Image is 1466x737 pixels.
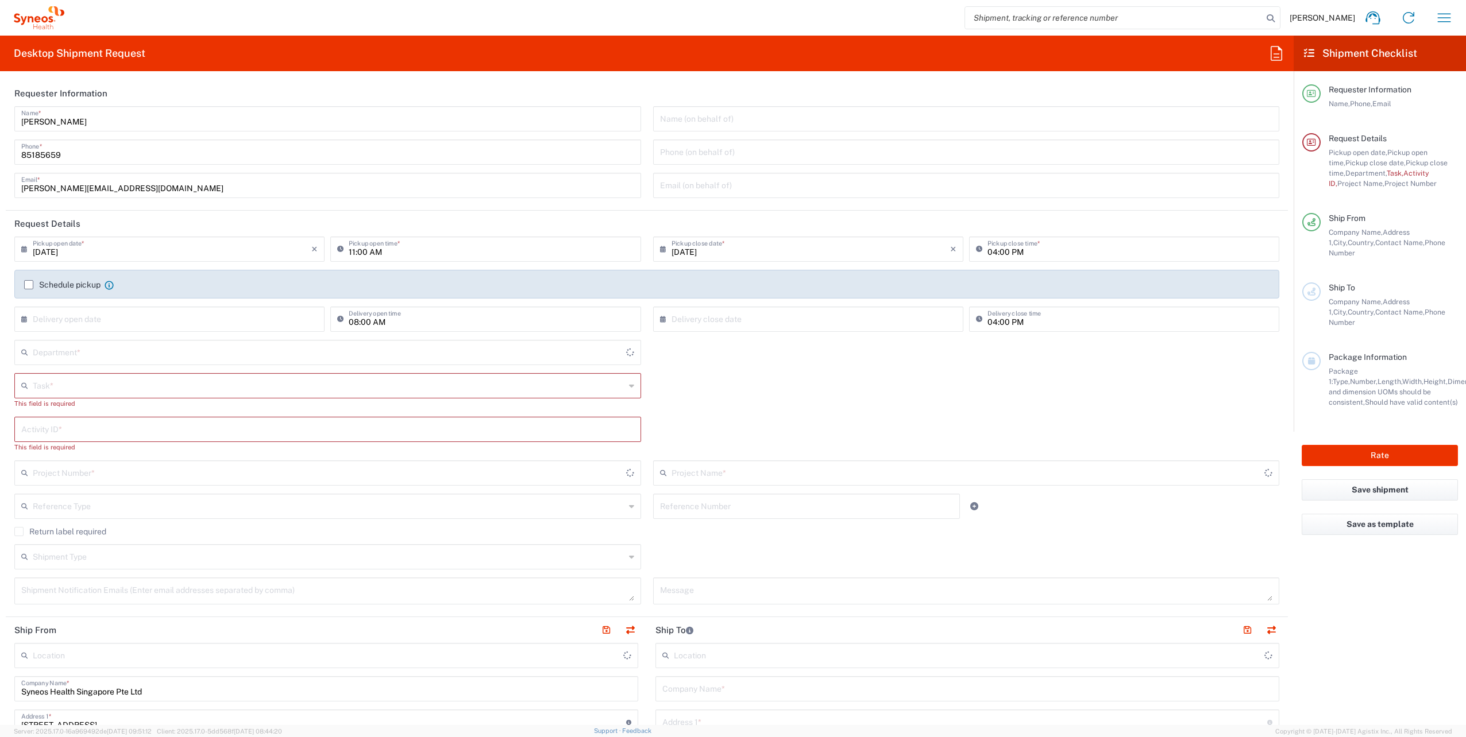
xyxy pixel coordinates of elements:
h2: Ship From [14,624,56,636]
span: [DATE] 09:51:12 [107,728,152,735]
span: Copyright © [DATE]-[DATE] Agistix Inc., All Rights Reserved [1275,726,1452,736]
i: × [950,240,956,258]
span: Department, [1345,169,1387,177]
h2: Ship To [655,624,693,636]
span: Number, [1350,377,1378,386]
span: Height, [1423,377,1448,386]
h2: Request Details [14,218,80,230]
label: Schedule pickup [24,280,101,289]
span: Contact Name, [1375,308,1425,316]
span: Ship From [1329,214,1365,223]
span: Width, [1402,377,1423,386]
span: Project Number [1384,179,1437,188]
span: Type, [1333,377,1350,386]
span: Task, [1387,169,1403,177]
i: × [311,240,318,258]
span: Email [1372,99,1391,108]
span: Project Name, [1337,179,1384,188]
span: Should have valid content(s) [1365,398,1458,406]
input: Shipment, tracking or reference number [965,7,1263,29]
span: City, [1333,308,1348,316]
h2: Shipment Checklist [1304,46,1417,60]
span: Package Information [1329,352,1407,362]
span: Name, [1329,99,1350,108]
span: [PERSON_NAME] [1290,13,1355,23]
span: Country, [1348,308,1375,316]
span: Contact Name, [1375,238,1425,247]
div: This field is required [14,398,641,409]
h2: Requester Information [14,88,107,99]
span: Country, [1348,238,1375,247]
span: Request Details [1329,134,1387,143]
button: Rate [1302,445,1458,466]
label: Return label required [14,527,106,536]
div: This field is required [14,442,641,452]
span: Client: 2025.17.0-5dd568f [157,728,282,735]
a: Add Reference [966,498,982,514]
span: Company Name, [1329,297,1383,306]
h2: Desktop Shipment Request [14,46,145,60]
span: Requester Information [1329,85,1411,94]
button: Save as template [1302,514,1458,535]
span: Server: 2025.17.0-16a969492de [14,728,152,735]
span: Pickup close date, [1345,158,1406,167]
span: Phone, [1350,99,1372,108]
span: Company Name, [1329,228,1383,236]
span: [DATE] 08:44:20 [234,728,282,735]
span: Pickup open date, [1329,148,1387,157]
button: Save shipment [1302,479,1458,501]
a: Support [594,727,623,734]
span: Package 1: [1329,367,1358,386]
span: Ship To [1329,283,1355,292]
span: Length, [1378,377,1402,386]
a: Feedback [622,727,651,734]
span: City, [1333,238,1348,247]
